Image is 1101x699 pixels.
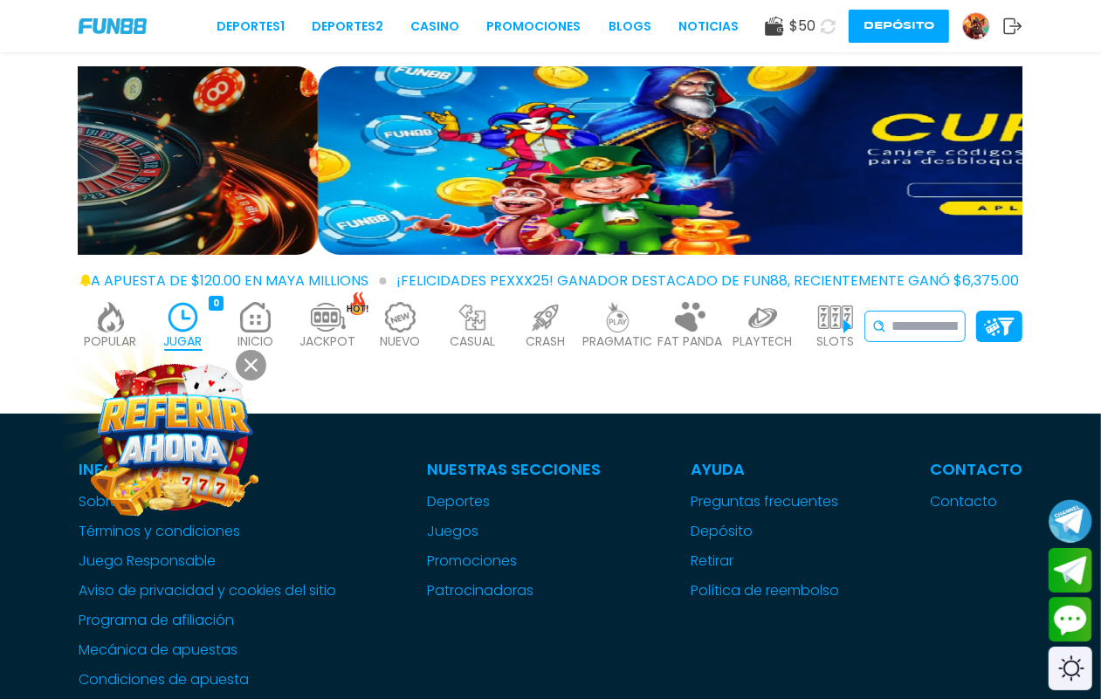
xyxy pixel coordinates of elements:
a: Retirar [691,551,839,572]
img: fat_panda_light.webp [673,302,708,332]
img: crash_light.webp [528,302,563,332]
a: Deportes [427,491,601,512]
a: Deportes2 [312,17,383,36]
p: CASUAL [451,332,496,351]
a: Sobre Nosotros [79,491,336,512]
button: Contact customer service [1049,597,1092,642]
p: PLAYTECH [733,332,793,351]
p: JUGAR [164,332,203,351]
a: Promociones [487,17,581,36]
p: PRAGMATIC [583,332,653,351]
img: casual_light.webp [456,302,491,332]
p: INICIO [237,332,273,351]
div: 0 [209,296,224,311]
button: Join telegram [1049,548,1092,593]
a: Depósito [691,521,839,542]
a: Promociones [427,551,601,572]
a: Aviso de privacidad y cookies del sitio [79,580,336,601]
button: Depósito [849,10,949,43]
img: hot [347,291,368,315]
a: Preguntas frecuentes [691,491,839,512]
a: Términos y condiciones [79,521,336,542]
img: slots_light.webp [818,302,853,332]
a: Avatar [962,12,1003,40]
span: $ 50 [789,16,815,37]
a: Patrocinadoras [427,580,601,601]
a: Política de reembolso [691,580,839,601]
a: Condiciones de apuesta [79,669,336,690]
p: Ayuda [691,457,839,481]
a: Programa de afiliación [79,610,336,631]
p: Contacto [930,457,1022,481]
img: new_light.webp [383,302,418,332]
a: Deportes1 [217,17,285,36]
p: NUEVO [381,332,421,351]
img: home_light.webp [238,302,273,332]
p: CRASH [526,332,565,351]
p: JACKPOT [300,332,356,351]
button: Juegos [427,521,478,542]
a: CASINO [410,17,459,36]
img: Platform Filter [984,318,1015,336]
p: SLOTS [816,332,854,351]
p: Información [79,457,336,481]
div: Switch theme [1049,647,1092,690]
a: NOTICIAS [678,17,739,36]
a: Contacto [930,491,1022,512]
img: recent_active.webp [166,302,201,332]
p: FAT PANDA [658,332,723,351]
img: Image Link [96,359,253,516]
a: Juego Responsable [79,551,336,572]
a: BLOGS [609,17,651,36]
img: jackpot_light.webp [311,302,346,332]
img: playtech_light.webp [746,302,781,332]
img: Company Logo [79,18,147,33]
img: Avatar [963,13,989,39]
a: Mecánica de apuestas [79,640,336,661]
img: popular_light.webp [93,302,128,332]
img: pragmatic_light.webp [601,302,636,332]
p: Nuestras Secciones [427,457,601,481]
p: POPULAR [85,332,137,351]
button: Join telegram channel [1049,498,1092,544]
